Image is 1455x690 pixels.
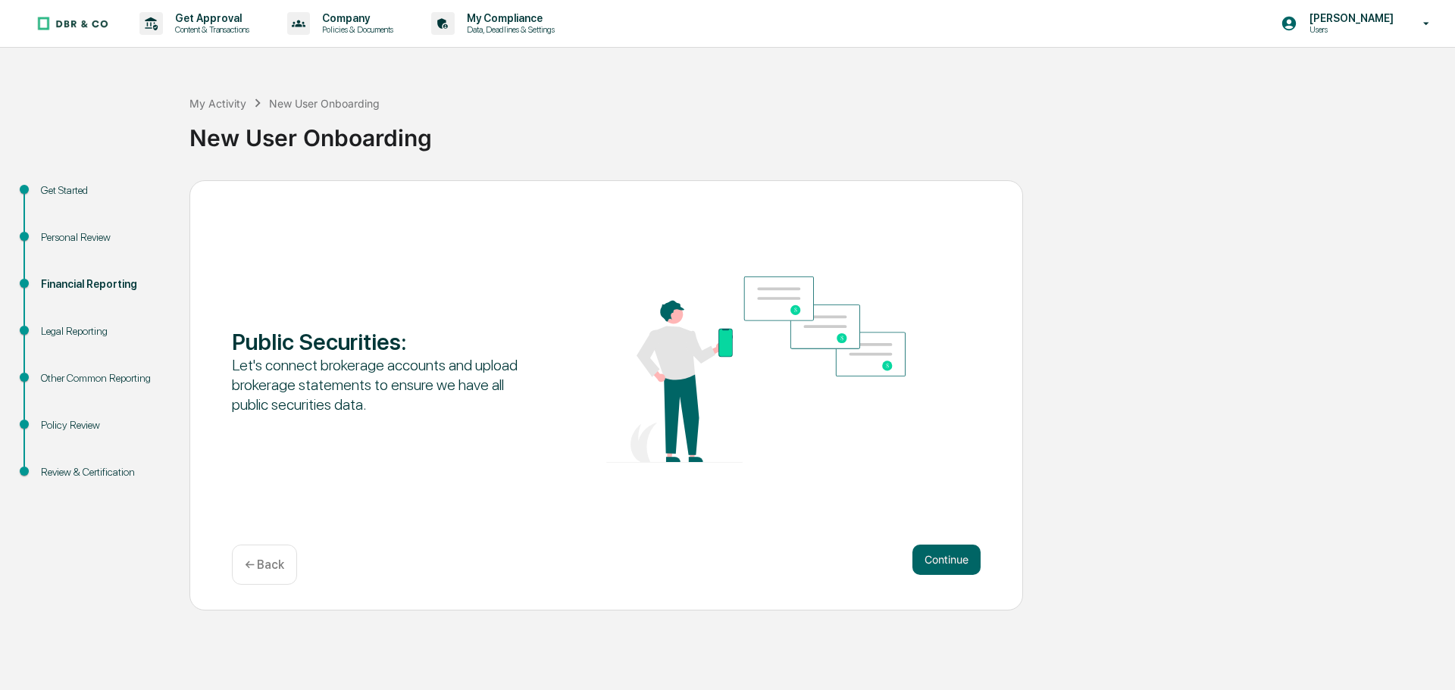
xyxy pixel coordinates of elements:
div: New User Onboarding [189,112,1447,151]
iframe: Open customer support [1406,640,1447,681]
p: Content & Transactions [163,24,257,35]
div: Legal Reporting [41,323,165,339]
p: [PERSON_NAME] [1297,12,1401,24]
div: Personal Review [41,229,165,245]
p: Users [1297,24,1401,35]
div: Let's connect brokerage accounts and upload brokerage statements to ensure we have all public sec... [232,355,531,414]
div: Financial Reporting [41,276,165,292]
p: My Compliance [455,12,562,24]
div: Other Common Reporting [41,370,165,386]
div: Review & Certification [41,464,165,480]
p: Company [310,12,401,24]
div: Policy Review [41,417,165,433]
div: New User Onboarding [269,97,380,110]
div: My Activity [189,97,246,110]
p: Data, Deadlines & Settings [455,24,562,35]
button: Continue [912,545,981,575]
img: Public Securities [606,276,906,463]
img: logo [36,16,109,31]
p: Get Approval [163,12,257,24]
p: ← Back [245,557,284,572]
p: Policies & Documents [310,24,401,35]
div: Public Securities : [232,328,531,355]
div: Get Started [41,183,165,198]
